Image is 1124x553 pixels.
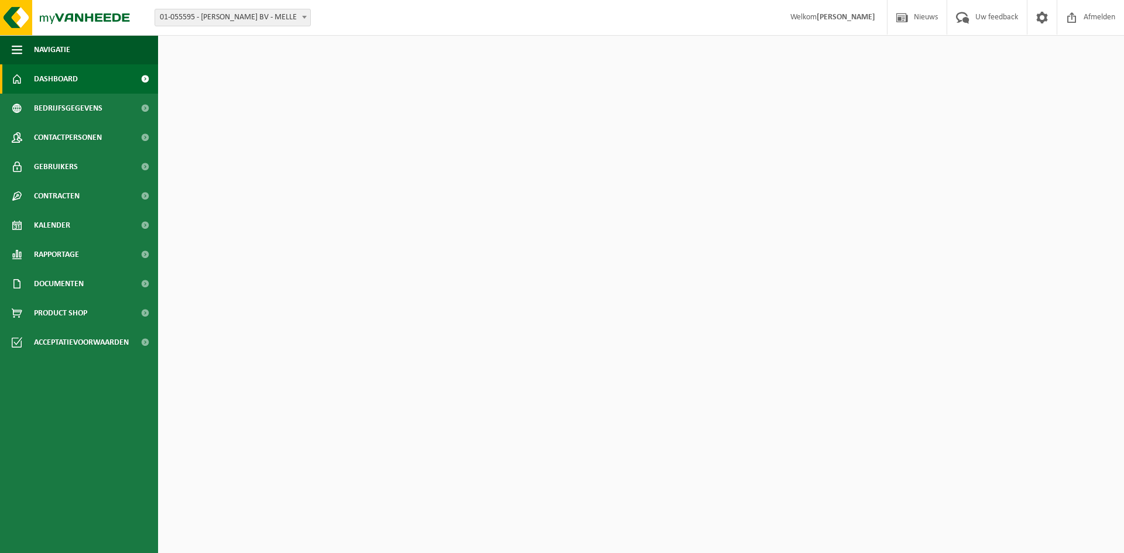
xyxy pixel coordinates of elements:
span: 01-055595 - MEERSMAN LUC BV - MELLE [155,9,311,26]
span: Contracten [34,181,80,211]
span: Product Shop [34,298,87,328]
span: Navigatie [34,35,70,64]
span: Gebruikers [34,152,78,181]
span: Rapportage [34,240,79,269]
span: Acceptatievoorwaarden [34,328,129,357]
span: Bedrijfsgegevens [34,94,102,123]
strong: [PERSON_NAME] [817,13,875,22]
span: Documenten [34,269,84,298]
span: Contactpersonen [34,123,102,152]
span: Kalender [34,211,70,240]
span: Dashboard [34,64,78,94]
span: 01-055595 - MEERSMAN LUC BV - MELLE [155,9,310,26]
